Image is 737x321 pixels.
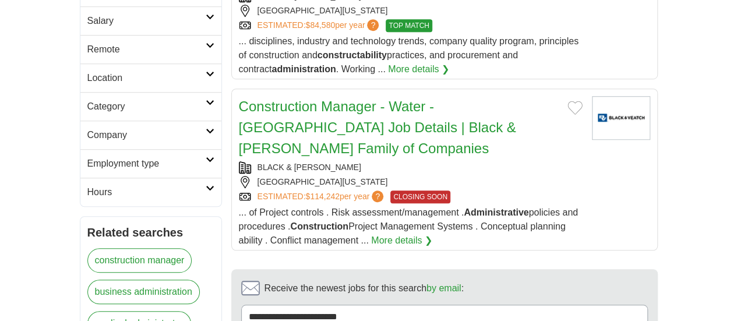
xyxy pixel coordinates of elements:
[390,191,450,203] span: CLOSING SOON
[265,281,464,295] span: Receive the newest jobs for this search :
[239,5,583,17] div: [GEOGRAPHIC_DATA][US_STATE]
[80,121,221,149] a: Company
[271,64,336,74] strong: administration
[87,14,206,28] h2: Salary
[426,283,461,293] a: by email
[87,185,206,199] h2: Hours
[258,163,361,172] a: BLACK & [PERSON_NAME]
[386,19,432,32] span: TOP MATCH
[80,6,221,35] a: Salary
[388,62,449,76] a: More details ❯
[567,101,583,115] button: Add to favorite jobs
[80,64,221,92] a: Location
[87,100,206,114] h2: Category
[372,191,383,202] span: ?
[258,191,386,203] a: ESTIMATED:$114,242per year?
[305,192,339,201] span: $114,242
[87,71,206,85] h2: Location
[87,128,206,142] h2: Company
[87,248,192,273] a: construction manager
[371,234,432,248] a: More details ❯
[305,20,335,30] span: $84,580
[239,36,579,74] span: ... disciplines, industry and technology trends, company quality program, principles of construct...
[80,178,221,206] a: Hours
[318,50,387,60] strong: constructability
[87,280,200,304] a: business administration
[80,35,221,64] a: Remote
[290,221,348,231] strong: Construction
[80,92,221,121] a: Category
[464,207,528,217] strong: Administrative
[87,43,206,57] h2: Remote
[367,19,379,31] span: ?
[258,19,382,32] a: ESTIMATED:$84,580per year?
[87,224,214,241] h2: Related searches
[239,176,583,188] div: [GEOGRAPHIC_DATA][US_STATE]
[592,96,650,140] img: Black & Veatch logo
[80,149,221,178] a: Employment type
[87,157,206,171] h2: Employment type
[239,98,516,156] a: Construction Manager - Water - [GEOGRAPHIC_DATA] Job Details | Black & [PERSON_NAME] Family of Co...
[239,207,578,245] span: ... of Project controls . Risk assessment/management . policies and procedures . Project Manageme...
